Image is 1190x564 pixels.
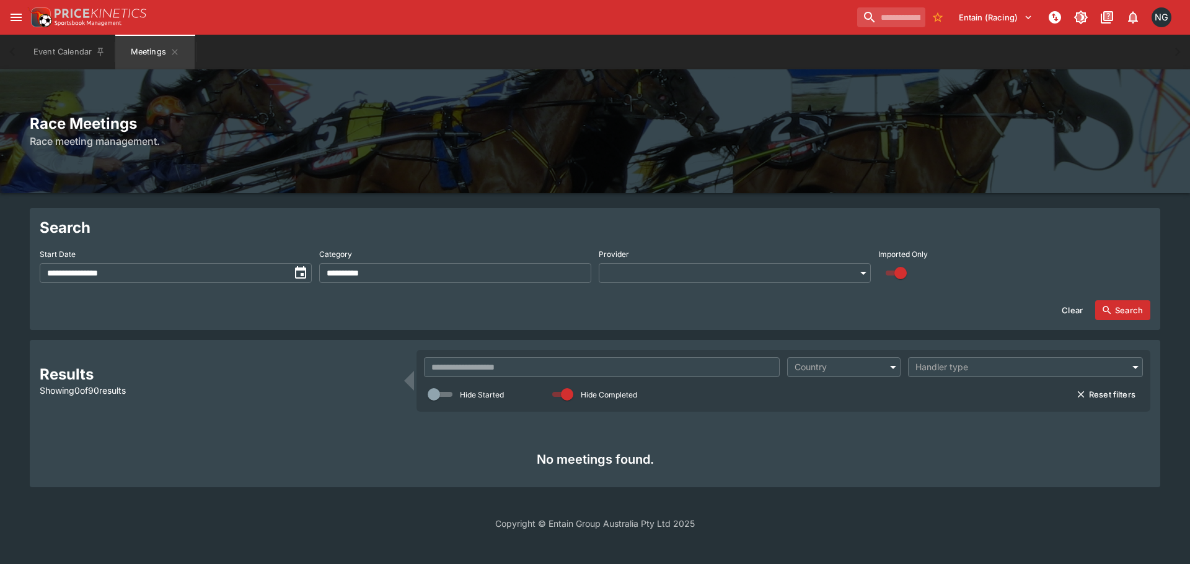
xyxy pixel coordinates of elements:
h4: No meetings found. [50,451,1140,467]
button: Documentation [1096,6,1118,28]
button: Select Tenant [951,7,1040,27]
img: PriceKinetics Logo [27,5,52,30]
div: Nick Goss [1152,7,1171,27]
button: Clear [1054,300,1090,320]
img: Sportsbook Management [55,20,121,26]
p: Provider [599,249,629,259]
button: Nick Goss [1148,4,1175,31]
h2: Results [40,365,397,384]
button: toggle date time picker [289,262,312,284]
h6: Race meeting management. [30,134,1160,149]
button: NOT Connected to PK [1044,6,1066,28]
img: PriceKinetics [55,9,146,18]
h2: Race Meetings [30,114,1160,133]
button: Toggle light/dark mode [1070,6,1092,28]
button: Event Calendar [26,35,113,69]
div: Handler type [915,361,1123,373]
button: No Bookmarks [928,7,948,27]
div: Country [795,361,881,373]
button: Reset filters [1069,384,1143,404]
p: Hide Started [460,389,504,400]
input: search [857,7,925,27]
p: Category [319,249,352,259]
button: open drawer [5,6,27,28]
p: Showing 0 of 90 results [40,384,397,397]
button: Meetings [115,35,195,69]
p: Start Date [40,249,76,259]
p: Hide Completed [581,389,637,400]
h2: Search [40,218,1150,237]
button: Search [1095,300,1150,320]
p: Imported Only [878,249,928,259]
button: Notifications [1122,6,1144,28]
